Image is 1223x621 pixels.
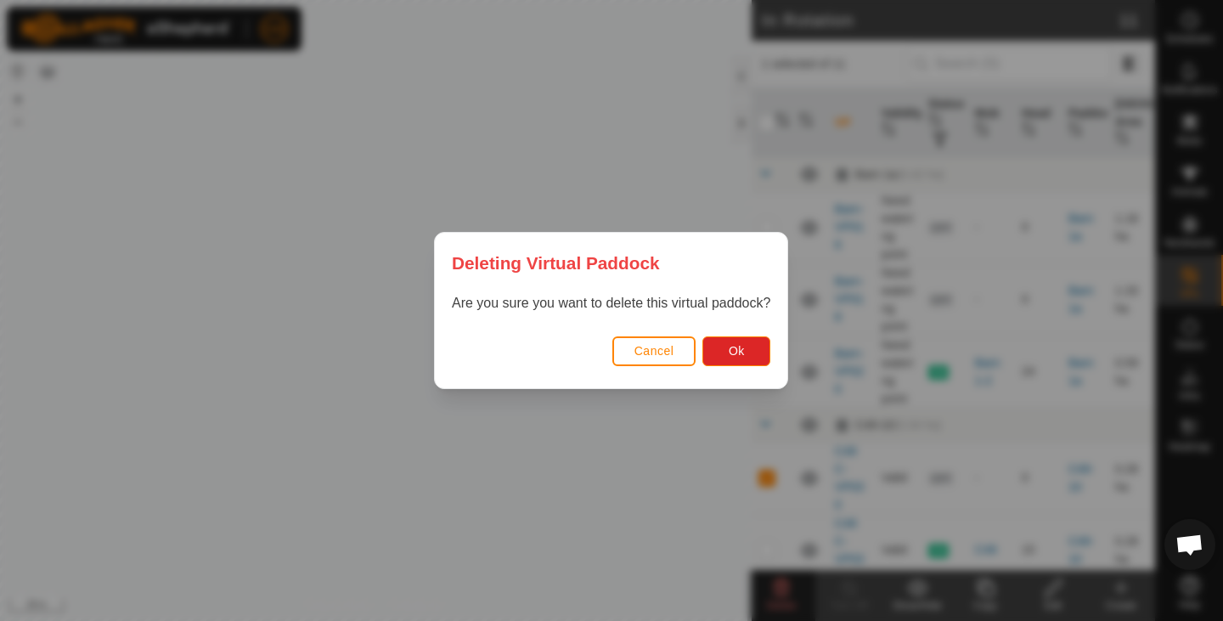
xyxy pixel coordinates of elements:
button: Cancel [612,336,696,366]
button: Ok [703,336,771,366]
span: Cancel [634,344,674,358]
div: Open chat [1164,519,1215,570]
p: Are you sure you want to delete this virtual paddock? [452,293,770,313]
span: Deleting Virtual Paddock [452,250,660,276]
span: Ok [729,344,745,358]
